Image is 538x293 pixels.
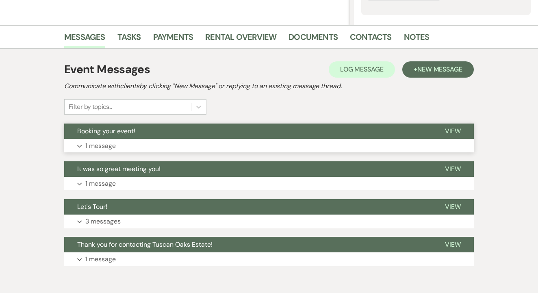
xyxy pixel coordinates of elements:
[64,81,474,91] h2: Communicate with clients by clicking "New Message" or replying to an existing message thread.
[85,216,121,227] p: 3 messages
[77,165,161,173] span: It was so great meeting you!
[64,161,432,177] button: It was so great meeting you!
[64,237,432,252] button: Thank you for contacting Tuscan Oaks Estate!
[64,177,474,191] button: 1 message
[350,30,392,48] a: Contacts
[69,102,112,112] div: Filter by topics...
[77,240,213,249] span: Thank you for contacting Tuscan Oaks Estate!
[329,61,395,78] button: Log Message
[432,199,474,215] button: View
[432,124,474,139] button: View
[445,202,461,211] span: View
[445,165,461,173] span: View
[64,252,474,266] button: 1 message
[432,237,474,252] button: View
[64,124,432,139] button: Booking your event!
[117,30,141,48] a: Tasks
[64,139,474,153] button: 1 message
[77,202,107,211] span: Let's Tour!
[64,30,105,48] a: Messages
[417,65,462,74] span: New Message
[289,30,338,48] a: Documents
[64,61,150,78] h1: Event Messages
[402,61,474,78] button: +New Message
[85,141,116,151] p: 1 message
[153,30,193,48] a: Payments
[77,127,135,135] span: Booking your event!
[85,178,116,189] p: 1 message
[85,254,116,265] p: 1 message
[445,240,461,249] span: View
[205,30,276,48] a: Rental Overview
[432,161,474,177] button: View
[64,215,474,228] button: 3 messages
[64,199,432,215] button: Let's Tour!
[445,127,461,135] span: View
[404,30,430,48] a: Notes
[340,65,384,74] span: Log Message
